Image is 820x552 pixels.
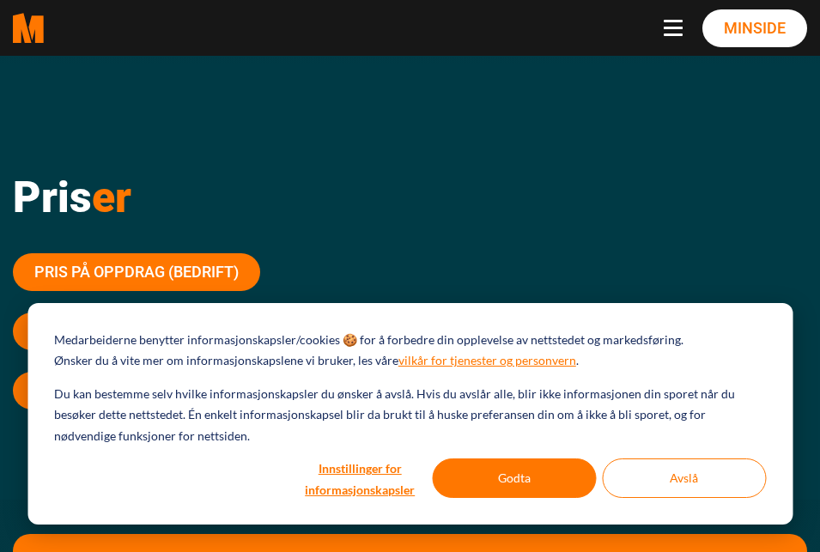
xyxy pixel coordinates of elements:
button: Innstillinger for informasjonskapsler [294,458,426,498]
div: Cookie banner [27,303,793,525]
button: Navbar toggle button [664,20,689,37]
a: Pris på fast henting [13,372,220,409]
a: Pris på oppdrag (Bedrift) [13,253,260,291]
a: Minside [702,9,807,47]
button: Avslå [602,458,766,498]
p: Ønsker du å vite mer om informasjonskapslene vi bruker, les våre . [54,350,579,372]
p: Medarbeiderne benytter informasjonskapsler/cookies 🍪 for å forbedre din opplevelse av nettstedet ... [54,330,683,351]
a: Pris på oppdrag (Privat) [13,312,252,350]
h1: Pris [13,172,807,223]
p: Du kan bestemme selv hvilke informasjonskapsler du ønsker å avslå. Hvis du avslår alle, blir ikke... [54,384,766,447]
span: er [92,173,131,222]
button: Godta [432,458,596,498]
a: vilkår for tjenester og personvern [398,350,576,372]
